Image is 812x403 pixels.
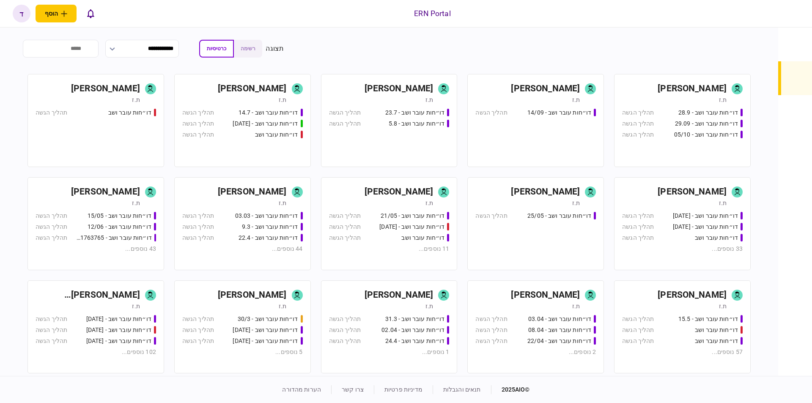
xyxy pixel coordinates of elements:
div: ת.ז [425,96,433,104]
div: דו״חות עובר ושב - 05/10 [674,130,738,139]
div: תהליך הגשה [182,130,214,139]
span: כרטיסיות [207,46,226,52]
div: תהליך הגשה [475,326,507,334]
div: דו״חות עובר ושב - 22/04 [527,337,591,345]
div: ת.ז [719,199,727,207]
div: 1 נוספים ... [329,348,450,356]
button: פתח תפריט להוספת לקוח [36,5,77,22]
div: ת.ז [279,199,286,207]
div: תהליך הגשה [329,326,361,334]
a: [PERSON_NAME]ת.זדו״חות עובר ושב - 28.9תהליך הגשהדו״חות עובר ושב - 29.09תהליך הגשהדו״חות עובר ושב ... [614,74,751,167]
div: דו״חות עובר ושב - 25/05 [527,211,591,220]
div: תהליך הגשה [36,222,67,231]
div: תהליך הגשה [622,337,654,345]
div: [PERSON_NAME] [365,185,433,199]
div: ת.ז [132,199,140,207]
div: דו״חות עובר ושב - 31.3 [385,315,445,323]
div: ת.ז [425,302,433,310]
div: דו״חות עובר ושב - 21/05 [381,211,444,220]
div: דו״חות עובר ושב - 24.4 [385,337,445,345]
div: [PERSON_NAME] [658,185,727,199]
div: 57 נוספים ... [622,348,743,356]
a: מדיניות פרטיות [384,386,422,393]
div: דו״חות עובר ושב - 30/3 [238,315,298,323]
div: דו״חות עובר ושב - 26.06.25 [673,222,738,231]
a: [PERSON_NAME] [PERSON_NAME]ת.זדו״חות עובר ושב - 19/03/2025תהליך הגשהדו״חות עובר ושב - 19.3.25תהלי... [27,280,164,373]
div: ERN Portal [414,8,450,19]
div: [PERSON_NAME] [PERSON_NAME] [45,288,140,302]
div: תהליך הגשה [36,337,67,345]
div: תהליך הגשה [622,222,654,231]
div: דו״חות עובר ושב - 19/03/2025 [86,315,151,323]
div: תהליך הגשה [36,315,67,323]
div: 5 נוספים ... [182,348,303,356]
div: דו״חות עובר ושב [255,130,298,139]
div: תהליך הגשה [622,326,654,334]
div: דו״חות עובר ושב [108,108,151,117]
div: דו״חות עובר ושב - 08.04 [528,326,591,334]
div: תצוגה [266,44,284,54]
div: תהליך הגשה [182,211,214,220]
div: ת.ז [132,96,140,104]
div: דו״חות עובר ושב - 03/06/25 [379,222,444,231]
div: תהליך הגשה [329,108,361,117]
div: דו״חות עובר ושב - 25.06.25 [673,211,738,220]
div: דו״חות עובר ושב - 14/09 [527,108,591,117]
div: תהליך הגשה [475,108,507,117]
div: 102 נוספים ... [36,348,156,356]
div: תהליך הגשה [475,211,507,220]
div: דו״חות עובר ושב - 02.04 [381,326,444,334]
button: פתח רשימת התראות [82,5,99,22]
div: תהליך הגשה [329,315,361,323]
div: 33 נוספים ... [622,244,743,253]
div: תהליך הגשה [329,233,361,242]
div: דו״חות עובר ושב - 28.9 [678,108,738,117]
div: תהליך הגשה [475,315,507,323]
div: דו״חות עובר ושב - 02/09/25 [233,337,298,345]
div: [PERSON_NAME] [511,185,580,199]
div: תהליך הגשה [622,315,654,323]
div: דו״חות עובר ושב - 03.04 [528,315,591,323]
div: [PERSON_NAME] [71,185,140,199]
a: [PERSON_NAME]ת.זדו״חות עובר ושב - 31.3תהליך הגשהדו״חות עובר ושב - 02.04תהליך הגשהדו״חות עובר ושב ... [321,280,458,373]
div: ת.ז [572,199,580,207]
div: 11 נוספים ... [329,244,450,253]
div: תהליך הגשה [329,337,361,345]
a: [PERSON_NAME]ת.זדו״חות עובר ושב - 15.5תהליך הגשהדו״חות עובר ושבתהליך הגשהדו״חות עובר ושבתהליך הגש... [614,280,751,373]
div: ת.ז [719,96,727,104]
a: [PERSON_NAME]ת.זדו״חות עובר ושב - 23.7תהליך הגשהדו״חות עובר ושב - 5.8תהליך הגשה [321,74,458,167]
div: דו״חות עובר ושב [695,233,738,242]
a: [PERSON_NAME]ת.זדו״חות עובר ושבתהליך הגשה [27,74,164,167]
div: תהליך הגשה [622,119,654,128]
div: ת.ז [719,302,727,310]
a: [PERSON_NAME]ת.זדו״חות עובר ושב - 15/05תהליך הגשהדו״חות עובר ושב - 12/06תהליך הגשהדו״חות עובר ושב... [27,177,164,270]
div: תהליך הגשה [622,130,654,139]
div: [PERSON_NAME] [218,185,287,199]
a: [PERSON_NAME]ת.זדו״חות עובר ושב - 21/05תהליך הגשהדו״חות עובר ושב - 03/06/25תהליך הגשהדו״חות עובר ... [321,177,458,270]
div: [PERSON_NAME] [658,288,727,302]
a: [PERSON_NAME]ת.זדו״חות עובר ושב - 25/05תהליך הגשה [467,177,604,270]
div: דו״חות עובר ושב - 23.7 [385,108,445,117]
div: דו״חות עובר ושב - 15.07.25 [233,119,298,128]
div: © 2025 AIO [491,385,530,394]
button: רשימה [234,40,262,58]
div: תהליך הגשה [329,211,361,220]
div: [PERSON_NAME] [658,82,727,96]
a: הערות מהדורה [282,386,321,393]
div: [PERSON_NAME] [365,288,433,302]
div: תהליך הגשה [622,233,654,242]
a: [PERSON_NAME]ת.זדו״חות עובר ושב - 14/09תהליך הגשה [467,74,604,167]
div: דו״חות עובר ושב - 12/06 [88,222,151,231]
div: ת.ז [132,302,140,310]
div: ת.ז [279,302,286,310]
a: צרו קשר [342,386,364,393]
div: ת.ז [425,199,433,207]
div: ד [13,5,30,22]
div: תהליך הגשה [182,119,214,128]
div: תהליך הגשה [36,233,67,242]
button: כרטיסיות [199,40,234,58]
div: 2 נוספים ... [475,348,596,356]
div: דו״חות עובר ושב - 511763765 18/06 [76,233,151,242]
div: תהליך הגשה [36,211,67,220]
div: דו״חות עובר ושב - 03.03 [235,211,298,220]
